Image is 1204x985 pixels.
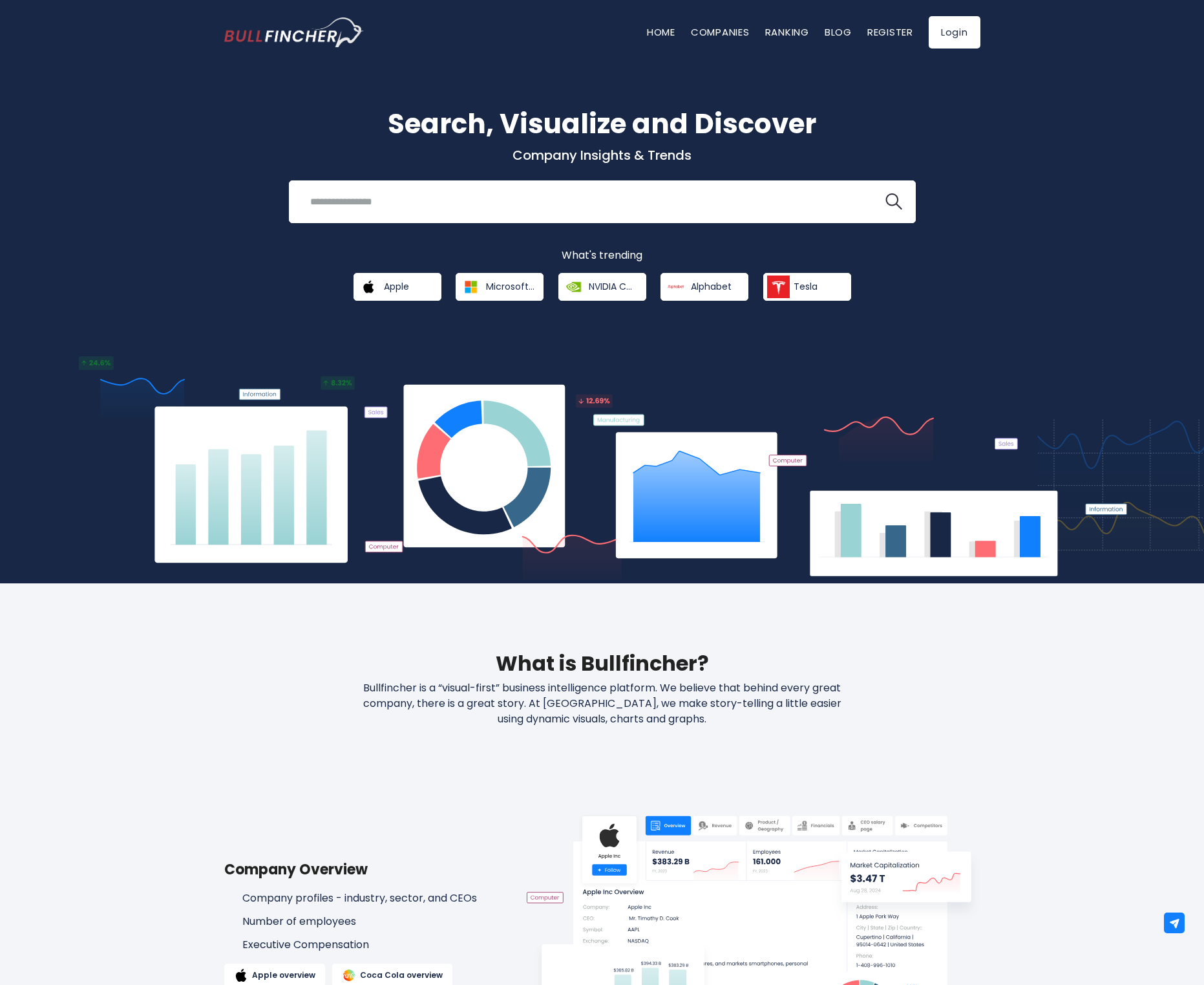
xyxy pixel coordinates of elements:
[929,16,980,49] a: Login
[589,281,637,292] span: NVIDIA Corporation
[326,680,878,727] p: Bullfincher is a “visual-first” business intelligence platform. We believe that behind every grea...
[660,273,748,301] a: Alphabet
[825,25,852,39] a: Blog
[765,25,809,39] a: Ranking
[354,273,441,301] a: Apple
[224,17,364,47] img: Bullfincher logo
[763,273,851,301] a: Tesla
[224,915,501,929] li: Number of employees
[224,648,980,679] h2: What is Bullfincher?
[224,147,980,164] p: Company Insights & Trends
[794,281,818,292] span: Tesla
[384,281,409,292] span: Apple
[224,892,501,905] li: Company profiles - industry, sector, and CEOs
[456,273,544,301] a: Microsoft Corporation
[558,273,646,301] a: NVIDIA Corporation
[867,25,913,39] a: Register
[691,25,750,39] a: Companies
[486,281,534,292] span: Microsoft Corporation
[647,25,675,39] a: Home
[224,17,363,47] a: Go to homepage
[224,103,980,144] h1: Search, Visualize and Discover
[885,193,902,210] img: search icon
[224,938,501,952] li: Executive Compensation
[691,281,732,292] span: Alphabet
[224,249,980,263] p: What's trending
[224,859,501,880] h3: Company Overview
